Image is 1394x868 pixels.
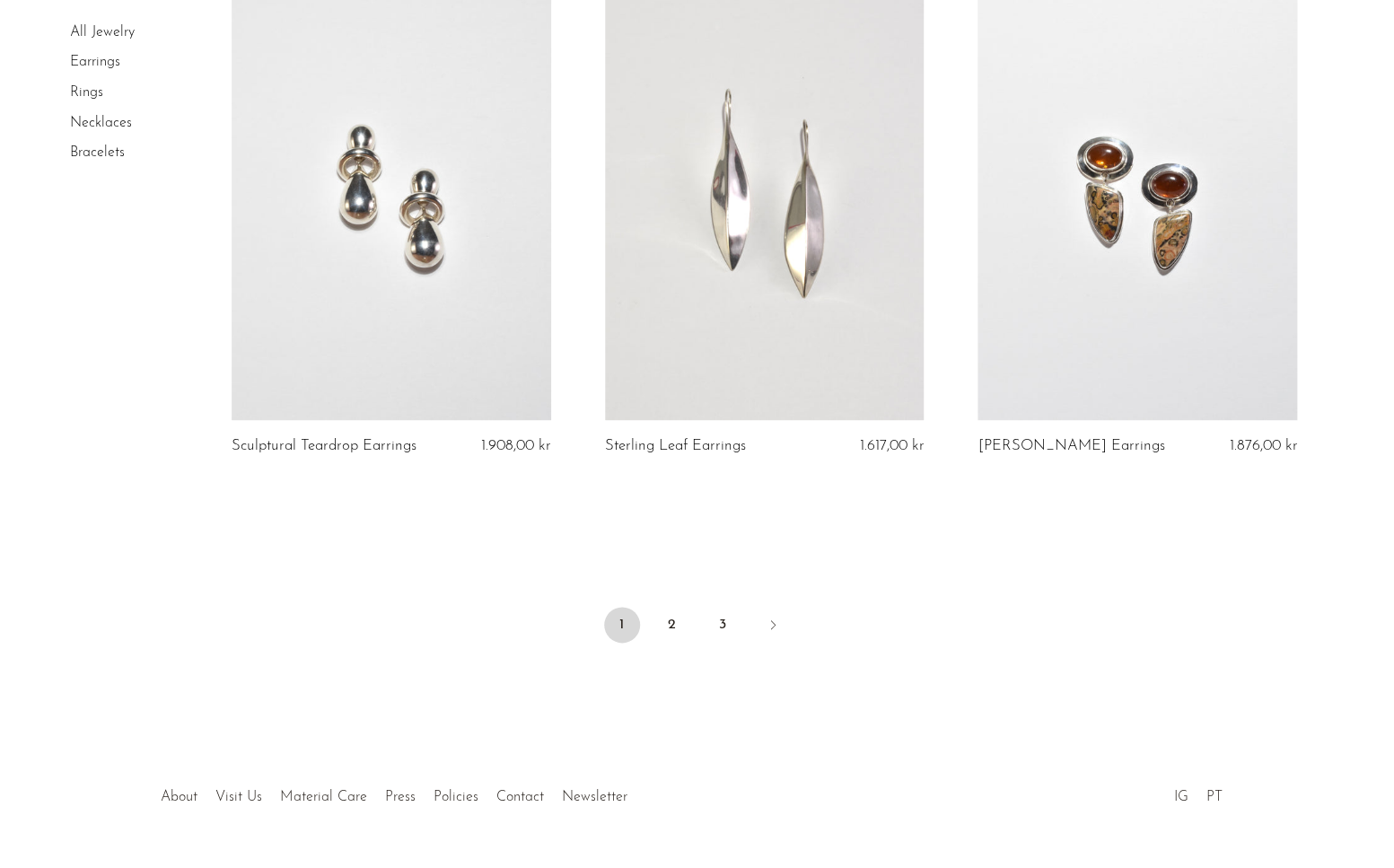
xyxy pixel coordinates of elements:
a: Visit Us [215,790,262,804]
a: Material Care [280,790,367,804]
a: Earrings [70,56,120,70]
a: Rings [70,85,103,100]
a: IG [1174,790,1188,804]
ul: Social Medias [1165,776,1232,810]
a: Bracelets [70,145,125,160]
a: Sculptural Teardrop Earrings [232,438,416,454]
a: Press [385,790,416,804]
span: 1.876,00 kr [1229,438,1297,453]
a: All Jewelry [70,25,135,39]
ul: Quick links [152,776,636,810]
a: Contact [496,790,544,804]
span: 1.617,00 kr [859,438,924,453]
a: Next [755,607,791,646]
a: 3 [705,607,741,643]
a: [PERSON_NAME] Earrings [978,438,1164,454]
a: 2 [654,607,690,643]
a: Sterling Leaf Earrings [605,438,746,454]
a: About [161,790,197,804]
span: 1.908,00 kr [480,438,550,453]
a: Policies [434,790,478,804]
span: 1 [604,607,640,643]
a: Necklaces [70,116,132,130]
a: PT [1206,790,1223,804]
